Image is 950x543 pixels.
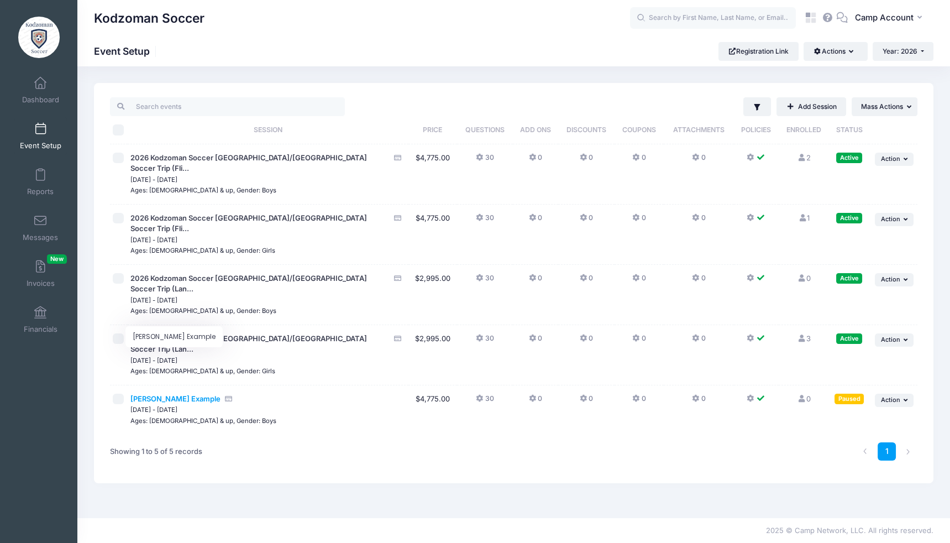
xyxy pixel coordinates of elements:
[476,273,494,289] button: 30
[692,394,705,410] button: 0
[408,325,457,385] td: $2,995.00
[130,247,275,254] small: Ages: [DEMOGRAPHIC_DATA] & up, Gender: Girls
[718,42,799,61] a: Registration Link
[881,275,900,283] span: Action
[14,254,67,293] a: InvoicesNew
[615,116,664,144] th: Coupons
[457,116,513,144] th: Questions
[94,6,204,31] h1: Kodzoman Soccer
[673,126,725,134] span: Attachments
[130,153,367,173] span: 2026 Kodzoman Soccer [GEOGRAPHIC_DATA]/[GEOGRAPHIC_DATA] Soccer Trip (Fli...
[632,213,645,229] button: 0
[881,215,900,223] span: Action
[520,126,551,134] span: Add Ons
[130,176,177,184] small: [DATE] - [DATE]
[692,213,705,229] button: 0
[125,326,223,347] div: [PERSON_NAME] Example
[130,296,177,304] small: [DATE] - [DATE]
[130,274,367,294] span: 2026 Kodzoman Soccer [GEOGRAPHIC_DATA]/[GEOGRAPHIC_DATA] Soccer Trip (Lan...
[408,265,457,325] td: $2,995.00
[94,45,159,57] h1: Event Setup
[797,153,811,162] a: 2
[513,116,558,144] th: Add Ons
[779,116,830,144] th: Enrolled
[130,236,177,244] small: [DATE] - [DATE]
[529,394,542,410] button: 0
[566,126,606,134] span: Discounts
[408,144,457,205] td: $4,775.00
[834,394,864,404] div: Paused
[110,97,345,116] input: Search events
[529,273,542,289] button: 0
[836,273,862,284] div: Active
[14,117,67,155] a: Event Setup
[130,357,177,364] small: [DATE] - [DATE]
[580,394,593,410] button: 0
[476,153,494,169] button: 30
[465,126,505,134] span: Questions
[848,6,933,31] button: Camp Account
[580,273,593,289] button: 0
[393,215,402,222] i: Accepting Credit Card Payments
[580,333,593,349] button: 0
[798,213,810,222] a: 1
[476,394,494,410] button: 30
[836,153,862,163] div: Active
[130,417,276,425] small: Ages: [DEMOGRAPHIC_DATA] & up, Gender: Boys
[558,116,615,144] th: Discounts
[47,254,67,264] span: New
[529,333,542,349] button: 0
[883,47,917,55] span: Year: 2026
[664,116,734,144] th: Attachments
[27,187,54,196] span: Reports
[734,116,779,144] th: Policies
[476,213,494,229] button: 30
[408,205,457,265] td: $4,775.00
[632,394,645,410] button: 0
[861,102,903,111] span: Mass Actions
[741,126,771,134] span: Policies
[830,116,869,144] th: Status
[14,208,67,247] a: Messages
[22,95,59,105] span: Dashboard
[797,274,811,283] a: 0
[110,439,202,464] div: Showing 1 to 5 of 5 records
[836,213,862,223] div: Active
[476,333,494,349] button: 30
[804,42,867,61] button: Actions
[580,153,593,169] button: 0
[23,233,58,242] span: Messages
[529,213,542,229] button: 0
[881,336,900,343] span: Action
[393,335,402,342] i: Accepting Credit Card Payments
[130,394,221,403] span: [PERSON_NAME] Example
[692,153,705,169] button: 0
[14,71,67,109] a: Dashboard
[630,7,796,29] input: Search by First Name, Last Name, or Email...
[873,42,933,61] button: Year: 2026
[632,333,645,349] button: 0
[881,155,900,163] span: Action
[408,385,457,435] td: $4,775.00
[27,279,55,288] span: Invoices
[875,333,914,347] button: Action
[855,12,914,24] span: Camp Account
[224,395,233,403] i: Accepting Credit Card Payments
[130,334,367,354] span: 2026 Kodzoman Soccer [GEOGRAPHIC_DATA]/[GEOGRAPHIC_DATA] Soccer Trip (Lan...
[393,275,402,282] i: Accepting Credit Card Payments
[881,396,900,404] span: Action
[622,126,656,134] span: Coupons
[797,334,811,343] a: 3
[776,97,846,116] a: Add Session
[128,116,408,144] th: Session
[14,163,67,201] a: Reports
[875,394,914,407] button: Action
[393,154,402,161] i: Accepting Credit Card Payments
[18,17,60,58] img: Kodzoman Soccer
[852,97,917,116] button: Mass Actions
[130,367,275,375] small: Ages: [DEMOGRAPHIC_DATA] & up, Gender: Girls
[529,153,542,169] button: 0
[408,116,457,144] th: Price
[875,213,914,226] button: Action
[836,333,862,344] div: Active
